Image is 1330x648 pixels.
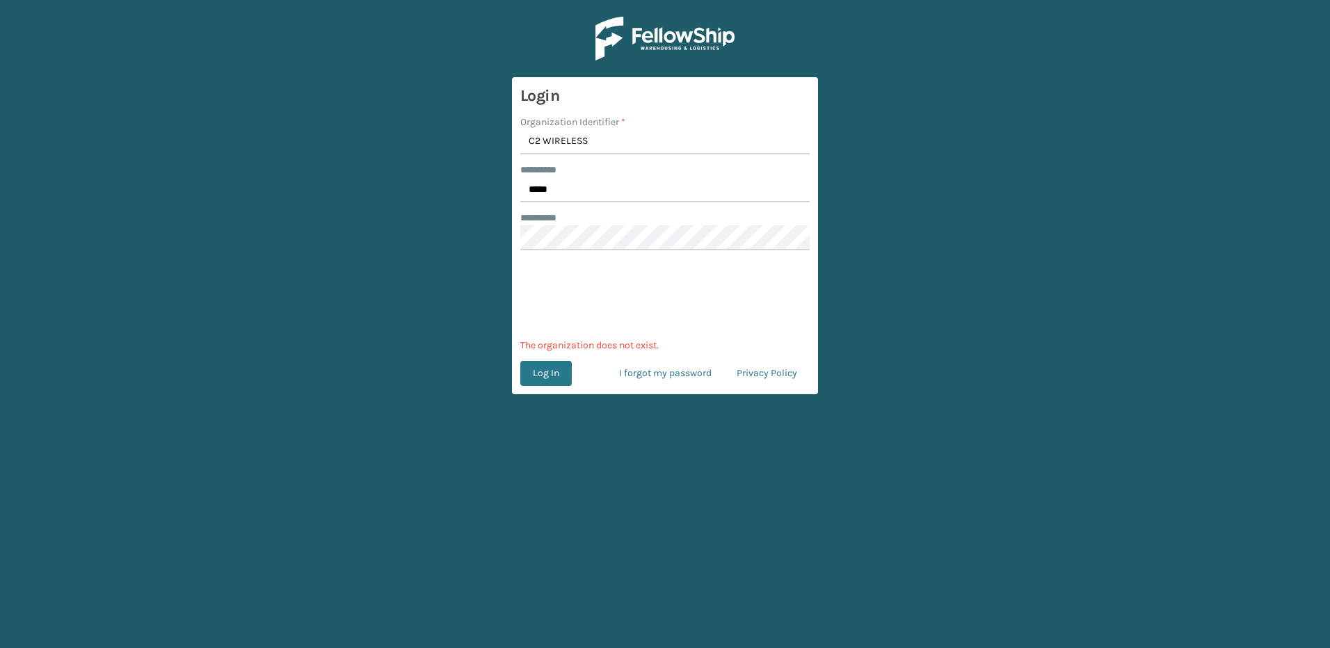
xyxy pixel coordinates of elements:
a: Privacy Policy [724,361,810,386]
iframe: reCAPTCHA [559,267,771,321]
a: I forgot my password [607,361,724,386]
img: Logo [595,17,735,60]
h3: Login [520,86,810,106]
button: Log In [520,361,572,386]
label: Organization Identifier [520,115,625,129]
p: The organization does not exist. [520,338,810,353]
